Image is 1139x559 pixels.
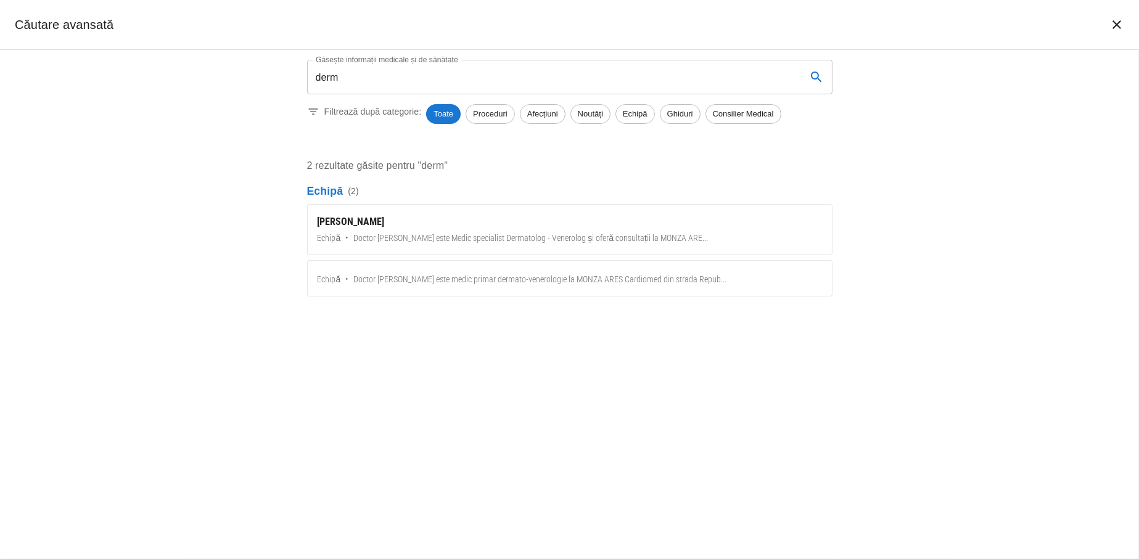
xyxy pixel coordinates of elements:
a: Echipă•Doctor [PERSON_NAME] este medic primar dermato-venerologie la MONZA ARES Cardiomed din str... [307,260,833,296]
span: Afecțiuni [520,108,565,120]
input: Introduceți un termen pentru căutare... [307,60,797,94]
span: Toate [426,108,461,120]
span: • [345,232,348,245]
div: Afecțiuni [520,104,565,124]
span: Consilier Medical [706,108,781,120]
span: Doctor [PERSON_NAME] este medic primar dermato-venerologie la MONZA ARES Cardiomed din strada Rep... [353,273,726,286]
span: Echipă [318,232,341,245]
button: search [802,62,831,92]
span: Echipă [616,108,654,120]
span: Noutăți [571,108,610,120]
div: [PERSON_NAME] [318,214,822,229]
button: închide căutarea [1102,10,1132,39]
div: Noutăți [570,104,611,124]
h2: Căutare avansată [15,15,113,35]
a: [PERSON_NAME]Echipă•Doctor [PERSON_NAME] este Medic specialist Dermatolog - Venerolog și oferă co... [307,204,833,255]
span: Doctor [PERSON_NAME] este Medic specialist Dermatolog - Venerolog și oferă consultații la MONZA A... [353,232,708,245]
div: Consilier Medical [705,104,781,124]
p: Echipă [307,183,833,199]
p: 2 rezultate găsite pentru "derm" [307,158,833,173]
span: • [345,273,348,286]
span: ( 2 ) [348,185,359,197]
p: Filtrează după categorie: [324,105,422,118]
div: Proceduri [466,104,515,124]
div: Echipă [615,104,655,124]
div: Toate [426,104,461,124]
label: Găsește informații medicale și de sănătate [316,54,458,65]
span: Ghiduri [660,108,700,120]
div: Ghiduri [660,104,701,124]
span: Echipă [318,273,341,286]
span: Proceduri [466,108,514,120]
